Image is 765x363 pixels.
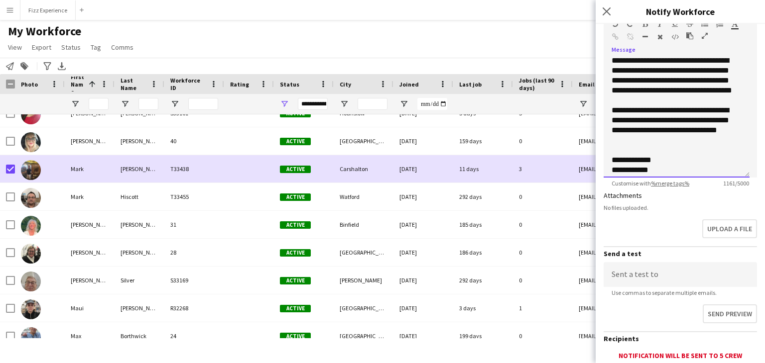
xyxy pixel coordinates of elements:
button: Open Filter Menu [399,99,408,108]
div: 31 [164,211,224,238]
img: Maria Marsh [21,132,41,152]
input: Workforce ID Filter Input [188,98,218,110]
button: Open Filter Menu [340,99,349,108]
div: 199 days [453,322,513,350]
div: 0 [513,183,573,210]
div: [GEOGRAPHIC_DATA] [334,239,393,266]
div: 0 [513,211,573,238]
img: Marlene Wilson [21,216,41,236]
button: Open Filter Menu [579,99,588,108]
div: No files uploaded. [604,204,757,211]
input: Last Name Filter Input [138,98,158,110]
button: Open Filter Menu [71,99,80,108]
span: Status [61,43,81,52]
span: 1161 / 5000 [715,180,757,187]
input: Joined Filter Input [417,98,447,110]
img: Max Borthwick [21,327,41,347]
span: Status [280,81,299,88]
button: Horizontal Line [641,33,648,41]
div: Mark [65,155,115,182]
button: Send preview [703,304,757,323]
button: HTML Code [671,33,678,41]
button: Italic [656,20,663,28]
div: 0 [513,267,573,294]
button: Unordered List [701,20,708,28]
span: Rating [230,81,249,88]
button: Clear Formatting [656,33,663,41]
a: View [4,41,26,54]
img: Mary Hampson [21,244,41,264]
div: [GEOGRAPHIC_DATA] [334,322,393,350]
div: [DATE] [393,239,453,266]
div: [DATE] [393,267,453,294]
button: Strikethrough [686,20,693,28]
img: Manpreet Nagpal [21,104,41,124]
a: Comms [107,41,137,54]
button: Underline [671,20,678,28]
span: First Name [71,73,85,95]
span: Use commas to separate multiple emails. [604,289,725,296]
span: City [340,81,351,88]
span: Active [280,221,311,229]
div: [DATE] [393,155,453,182]
div: Notification will be sent to 5 crew [604,351,757,360]
button: Text Color [731,20,738,28]
div: [PERSON_NAME] [115,294,164,322]
span: Active [280,193,311,201]
div: 159 days [453,127,513,155]
span: Active [280,305,311,312]
div: 0 [513,127,573,155]
div: S33169 [164,267,224,294]
div: T33455 [164,183,224,210]
app-action-btn: Notify workforce [4,60,16,72]
a: Status [57,41,85,54]
span: Active [280,166,311,173]
div: [DATE] [393,294,453,322]
span: Last Name [121,77,146,91]
span: Tag [91,43,101,52]
a: Tag [87,41,105,54]
div: T33438 [164,155,224,182]
img: Mark Andrews [21,160,41,180]
button: Upload a file [702,219,757,238]
button: Undo [612,20,619,28]
app-action-btn: Advanced filters [41,60,53,72]
div: Max [65,322,115,350]
div: 3 [513,155,573,182]
div: [PERSON_NAME] [115,239,164,266]
div: Borthwick [115,322,164,350]
button: Fizz Experience [20,0,76,20]
button: Open Filter Menu [170,99,179,108]
div: Maui [65,294,115,322]
div: [PERSON_NAME] [334,267,393,294]
span: View [8,43,22,52]
img: Mark Hiscott [21,188,41,208]
div: [PERSON_NAME] [65,267,115,294]
div: Binfield [334,211,393,238]
div: Hiscott [115,183,164,210]
div: 0 [513,239,573,266]
div: 0 [513,322,573,350]
span: Last job [459,81,482,88]
span: Export [32,43,51,52]
div: 185 days [453,211,513,238]
span: Active [280,333,311,340]
button: Redo [627,20,634,28]
button: Open Filter Menu [121,99,129,108]
span: My Workforce [8,24,81,39]
div: [DATE] [393,211,453,238]
div: [DATE] [393,322,453,350]
button: Paste as plain text [686,32,693,40]
div: 40 [164,127,224,155]
span: Customise with [604,180,697,187]
div: [PERSON_NAME] [115,127,164,155]
div: Carshalton [334,155,393,182]
div: 11 days [453,155,513,182]
button: Open Filter Menu [280,99,289,108]
div: [PERSON_NAME] [115,211,164,238]
a: Export [28,41,55,54]
button: Bold [641,20,648,28]
div: [DATE] [393,183,453,210]
input: First Name Filter Input [89,98,109,110]
div: Watford [334,183,393,210]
